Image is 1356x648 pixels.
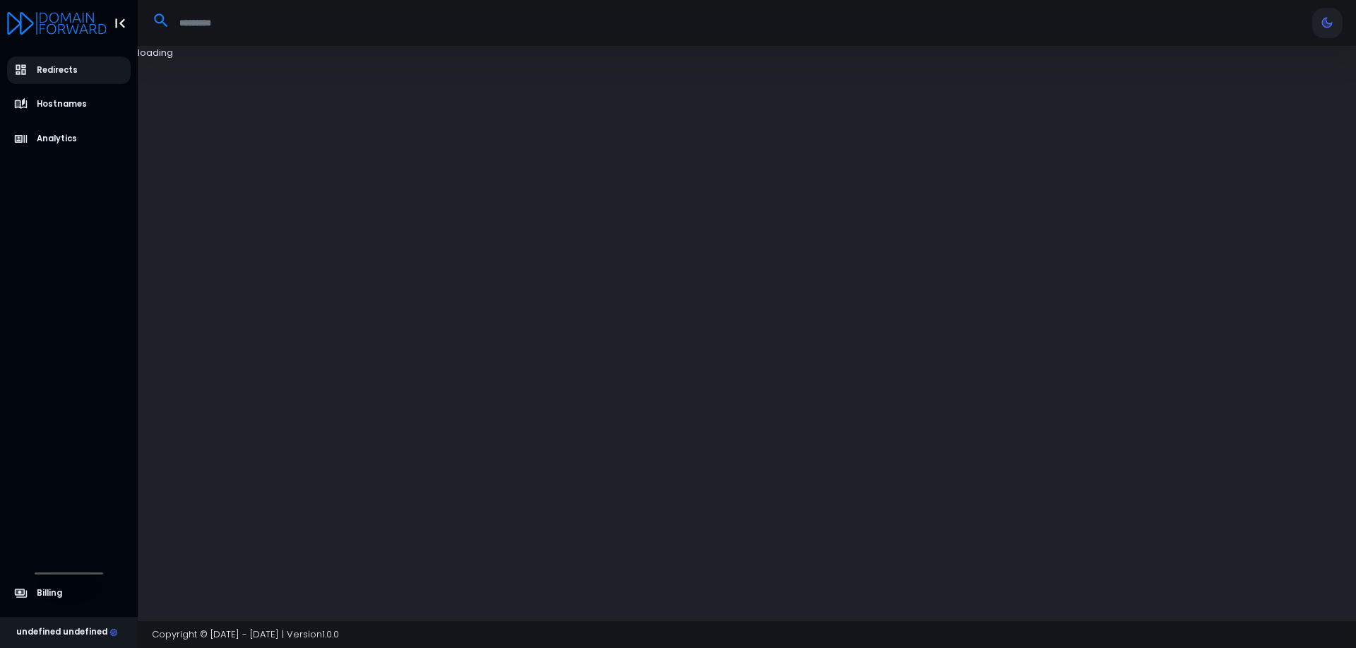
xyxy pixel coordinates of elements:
[37,64,78,76] span: Redirects
[37,133,77,145] span: Analytics
[138,46,173,620] div: loading
[7,125,131,153] a: Analytics
[16,626,118,639] div: undefined undefined
[107,10,133,37] button: Toggle Aside
[7,13,107,32] a: Logo
[7,57,131,84] a: Redirects
[152,628,339,641] span: Copyright © [DATE] - [DATE] | Version 1.0.0
[7,579,131,607] a: Billing
[37,587,62,599] span: Billing
[37,98,87,110] span: Hostnames
[7,90,131,118] a: Hostnames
